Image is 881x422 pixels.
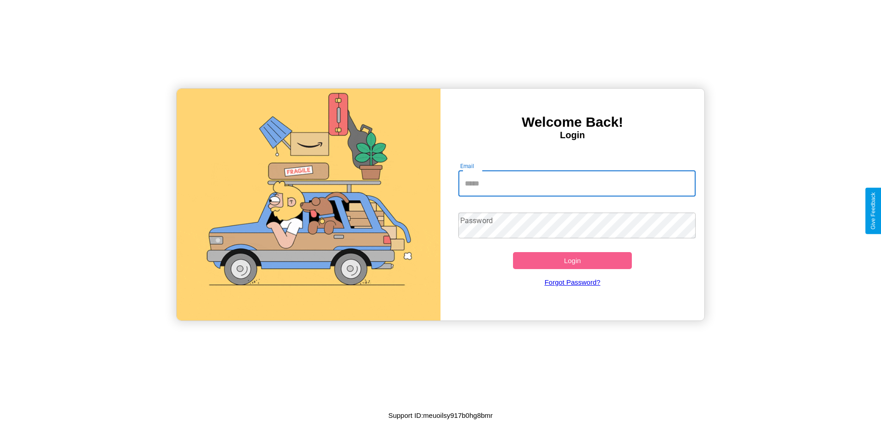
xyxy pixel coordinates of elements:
h3: Welcome Back! [440,114,704,130]
label: Email [460,162,474,170]
a: Forgot Password? [454,269,691,295]
button: Login [513,252,632,269]
img: gif [177,89,440,321]
h4: Login [440,130,704,141]
div: Give Feedback [870,192,876,230]
p: Support ID: meuoilsy917b0hg8bmr [388,409,493,422]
